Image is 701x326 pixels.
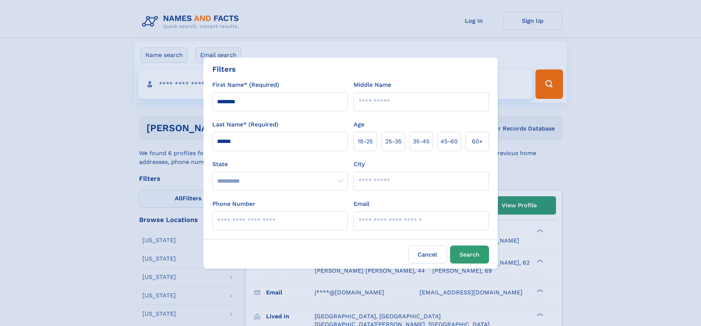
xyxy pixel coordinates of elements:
span: 18‑25 [358,137,373,146]
label: City [354,160,365,169]
label: Cancel [408,246,447,264]
label: Age [354,120,364,129]
label: Email [354,200,369,208]
label: Last Name* (Required) [212,120,279,129]
button: Search [450,246,489,264]
label: Phone Number [212,200,255,208]
label: State [212,160,348,169]
span: 60+ [472,137,483,146]
span: 45‑60 [440,137,458,146]
label: First Name* (Required) [212,80,279,89]
span: 25‑35 [385,137,401,146]
label: Middle Name [354,80,391,89]
span: 35‑45 [413,137,429,146]
div: Filters [212,64,236,75]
